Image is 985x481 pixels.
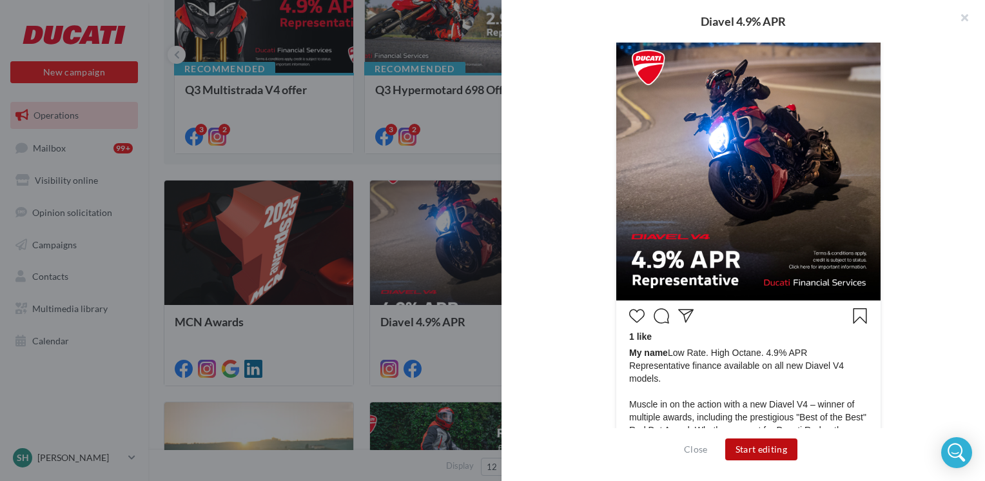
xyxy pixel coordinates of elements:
[852,308,868,324] svg: Enregistrer
[679,442,713,457] button: Close
[629,308,645,324] svg: J’aime
[629,348,668,358] span: My name
[522,15,964,27] div: Diavel 4.9% APR
[654,308,669,324] svg: Commenter
[941,437,972,468] div: Open Intercom Messenger
[725,438,798,460] button: Start editing
[629,330,868,346] div: 1 like
[678,308,694,324] svg: Partager la publication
